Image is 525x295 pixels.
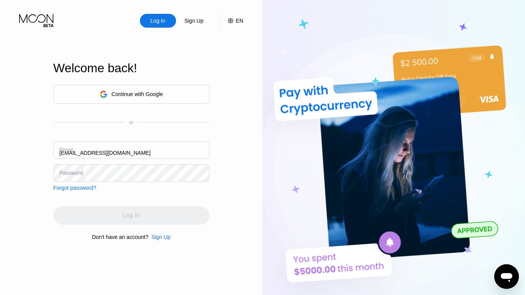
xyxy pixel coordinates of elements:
div: Email [60,147,73,153]
div: or [129,120,133,125]
div: Sign Up [184,17,204,25]
div: Sign Up [151,234,171,240]
div: Continue with Google [53,85,209,104]
div: Forgot password? [53,185,96,191]
div: Continue with Google [111,91,163,97]
div: Log In [150,17,166,25]
iframe: Button to launch messaging window [494,264,519,289]
div: EN [236,18,243,24]
div: Password [60,170,83,176]
div: Sign Up [148,234,171,240]
div: Sign Up [176,14,212,28]
div: Welcome back! [53,61,209,75]
div: EN [220,14,243,28]
div: Log In [140,14,176,28]
div: Don't have an account? [92,234,148,240]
